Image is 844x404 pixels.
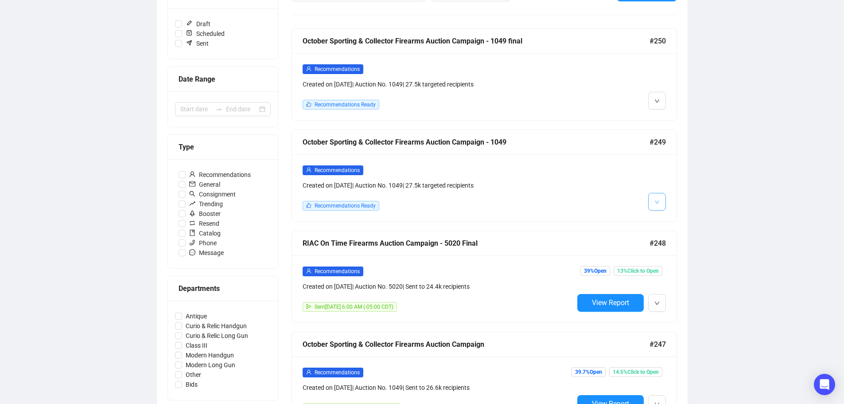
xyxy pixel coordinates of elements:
[315,304,393,310] span: Sent [DATE] 6:00 AM (-05:00 CDT)
[186,199,226,209] span: Trending
[315,167,360,173] span: Recommendations
[182,341,211,350] span: Class III
[609,367,662,377] span: 14.5% Click to Open
[186,170,254,180] span: Recommendations
[189,210,195,216] span: rocket
[189,220,195,226] span: retweet
[303,383,574,392] div: Created on [DATE] | Auction No. 1049 | Sent to 26.6k recipients
[315,369,360,376] span: Recommendations
[315,66,360,72] span: Recommendations
[306,203,311,208] span: like
[303,137,650,148] div: October Sporting & Collector Firearms Auction Campaign - 1049
[306,102,311,107] span: like
[650,238,666,249] span: #248
[179,283,267,294] div: Departments
[182,321,250,331] span: Curio & Relic Handgun
[189,181,195,187] span: mail
[592,298,629,307] span: View Report
[577,294,644,312] button: View Report
[189,239,195,246] span: phone
[182,19,214,29] span: Draft
[186,189,239,199] span: Consignment
[306,268,311,274] span: user
[226,104,257,114] input: End date
[189,200,195,207] span: rise
[186,238,220,248] span: Phone
[303,35,650,47] div: October Sporting & Collector Firearms Auction Campaign - 1049 final
[306,304,311,309] span: send
[654,200,660,205] span: down
[572,367,606,377] span: 39.7% Open
[614,266,662,276] span: 13% Click to Open
[654,98,660,104] span: down
[182,350,237,360] span: Modern Handgun
[189,171,195,177] span: user
[315,203,376,209] span: Recommendations Ready
[315,268,360,275] span: Recommendations
[182,39,212,48] span: Sent
[179,141,267,153] div: Type
[186,180,224,189] span: General
[306,66,311,71] span: user
[179,74,267,85] div: Date Range
[182,380,201,389] span: Bids
[292,28,677,121] a: October Sporting & Collector Firearms Auction Campaign - 1049 final#250userRecommendationsCreated...
[650,339,666,350] span: #247
[189,230,195,236] span: book
[650,35,666,47] span: #250
[654,301,660,306] span: down
[306,369,311,375] span: user
[650,137,666,148] span: #249
[186,228,224,238] span: Catalog
[303,180,574,190] div: Created on [DATE] | Auction No. 1049 | 27.5k targeted recipients
[292,129,677,222] a: October Sporting & Collector Firearms Auction Campaign - 1049#249userRecommendationsCreated on [D...
[186,219,223,228] span: Resend
[189,249,195,255] span: message
[182,311,210,321] span: Antique
[182,370,205,380] span: Other
[814,374,835,395] div: Open Intercom Messenger
[186,248,227,258] span: Message
[182,29,228,39] span: Scheduled
[182,360,239,370] span: Modern Long Gun
[303,238,650,249] div: RIAC On Time Firearms Auction Campaign - 5020 Final
[182,331,252,341] span: Curio & Relic Long Gun
[303,339,650,350] div: October Sporting & Collector Firearms Auction Campaign
[306,167,311,173] span: user
[180,104,212,114] input: Start date
[315,102,376,108] span: Recommendations Ready
[303,79,574,89] div: Created on [DATE] | Auction No. 1049 | 27.5k targeted recipients
[292,231,677,323] a: RIAC On Time Firearms Auction Campaign - 5020 Final#248userRecommendationsCreated on [DATE]| Auct...
[215,106,222,113] span: to
[215,106,222,113] span: swap-right
[303,282,574,291] div: Created on [DATE] | Auction No. 5020 | Sent to 24.4k recipients
[580,266,610,276] span: 39% Open
[189,191,195,197] span: search
[186,209,224,219] span: Booster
